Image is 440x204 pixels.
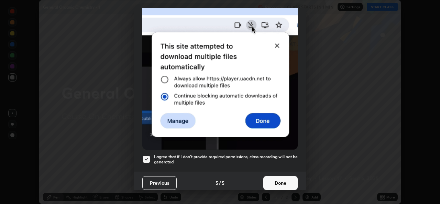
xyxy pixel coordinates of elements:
[263,176,298,190] button: Done
[142,176,177,190] button: Previous
[154,154,298,165] h5: I agree that if I don't provide required permissions, class recording will not be generated
[222,179,224,186] h4: 5
[216,179,218,186] h4: 5
[219,179,221,186] h4: /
